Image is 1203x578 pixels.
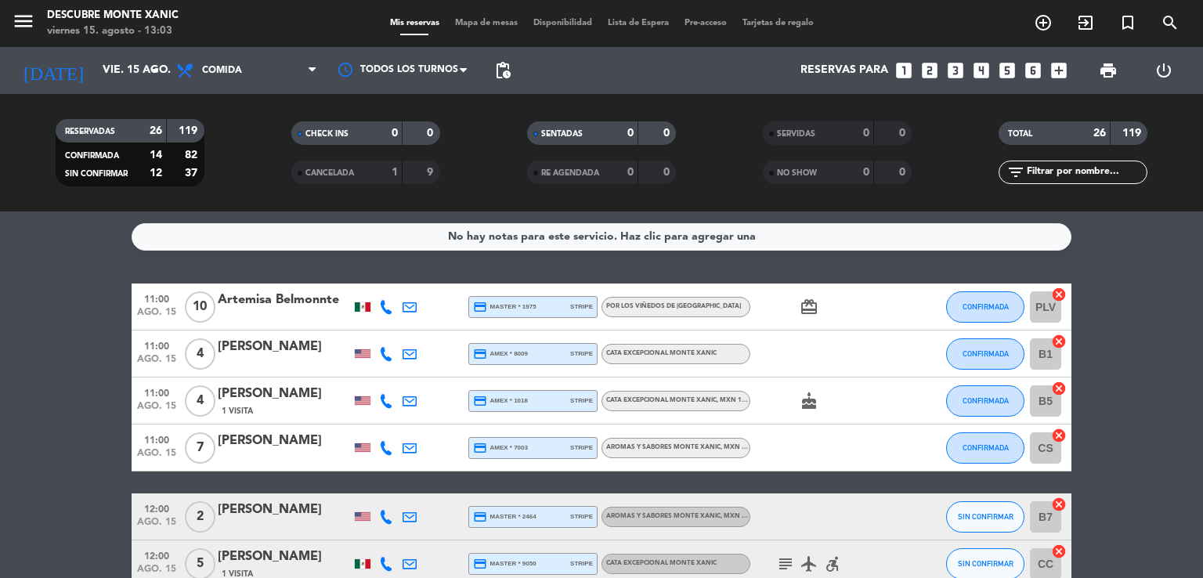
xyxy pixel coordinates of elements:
strong: 0 [392,128,398,139]
span: CONFIRMADA [963,302,1009,311]
div: [PERSON_NAME] [218,431,351,451]
strong: 9 [427,167,436,178]
span: CONFIRMADA [963,443,1009,452]
i: looks_3 [945,60,966,81]
span: amex * 7003 [473,441,528,455]
span: RE AGENDADA [541,169,599,177]
i: credit_card [473,347,487,361]
i: airplanemode_active [800,555,818,573]
span: print [1099,61,1118,80]
strong: 0 [899,128,909,139]
span: ago. 15 [137,448,176,466]
span: 12:00 [137,546,176,564]
strong: 0 [427,128,436,139]
i: cancel [1051,381,1067,396]
span: CHECK INS [305,130,349,138]
button: CONFIRMADA [946,338,1024,370]
span: Aromas y Sabores Monte Xanic [606,513,757,519]
i: cancel [1051,334,1067,349]
button: CONFIRMADA [946,432,1024,464]
i: turned_in_not [1118,13,1137,32]
strong: 0 [663,128,673,139]
span: , MXN 1050 [721,513,757,519]
i: cancel [1051,544,1067,559]
i: looks_5 [997,60,1017,81]
span: master * 2464 [473,510,536,524]
span: , MXN 1050 [717,397,753,403]
i: cancel [1051,287,1067,302]
span: , MXN 1050 [721,444,757,450]
strong: 26 [150,125,162,136]
i: credit_card [473,394,487,408]
span: stripe [570,558,593,569]
span: ago. 15 [137,517,176,535]
span: Cata Excepcional Monte Xanic [606,560,717,566]
i: looks_one [894,60,914,81]
i: add_box [1049,60,1069,81]
div: Artemisa Belmonnte [218,290,351,310]
span: amex * 1018 [473,394,528,408]
i: filter_list [1006,163,1025,182]
span: 4 [185,385,215,417]
i: exit_to_app [1076,13,1095,32]
strong: 26 [1093,128,1106,139]
span: CANCELADA [305,169,354,177]
span: 11:00 [137,383,176,401]
span: 11:00 [137,430,176,448]
span: ago. 15 [137,307,176,325]
strong: 119 [179,125,200,136]
span: stripe [570,349,593,359]
div: [PERSON_NAME] [218,547,351,567]
i: [DATE] [12,53,95,88]
button: SIN CONFIRMAR [946,501,1024,533]
span: 4 [185,338,215,370]
strong: 82 [185,150,200,161]
div: viernes 15. agosto - 13:03 [47,23,179,39]
button: CONFIRMADA [946,385,1024,417]
span: CONFIRMADA [963,349,1009,358]
span: 11:00 [137,289,176,307]
i: card_giftcard [800,298,818,316]
span: SIN CONFIRMAR [958,512,1013,521]
i: menu [12,9,35,33]
div: Descubre Monte Xanic [47,8,179,23]
div: LOG OUT [1136,47,1191,94]
div: [PERSON_NAME] [218,500,351,520]
span: 2 [185,501,215,533]
span: Disponibilidad [526,19,600,27]
strong: 0 [663,167,673,178]
i: credit_card [473,510,487,524]
span: SERVIDAS [777,130,815,138]
span: stripe [570,443,593,453]
span: pending_actions [493,61,512,80]
strong: 37 [185,168,200,179]
span: Tarjetas de regalo [735,19,822,27]
strong: 119 [1122,128,1144,139]
span: SIN CONFIRMAR [65,170,128,178]
span: ago. 15 [137,401,176,419]
strong: 0 [863,167,869,178]
div: [PERSON_NAME] [218,337,351,357]
strong: 0 [863,128,869,139]
i: looks_4 [971,60,992,81]
span: 7 [185,432,215,464]
span: Mapa de mesas [447,19,526,27]
strong: 12 [150,168,162,179]
span: SIN CONFIRMAR [958,559,1013,568]
span: 12:00 [137,499,176,517]
span: Cata Excepcional Monte Xanic [606,397,753,403]
div: No hay notas para este servicio. Haz clic para agregar una [448,228,756,246]
span: NO SHOW [777,169,817,177]
i: cancel [1051,428,1067,443]
span: master * 9050 [473,557,536,571]
i: credit_card [473,441,487,455]
i: search [1161,13,1180,32]
span: 10 [185,291,215,323]
strong: 1 [392,167,398,178]
div: [PERSON_NAME] [218,384,351,404]
i: cake [800,392,818,410]
span: Aromas y Sabores Monte Xanic [606,444,757,450]
strong: 0 [899,167,909,178]
span: TOTAL [1008,130,1032,138]
span: CONFIRMADA [963,396,1009,405]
